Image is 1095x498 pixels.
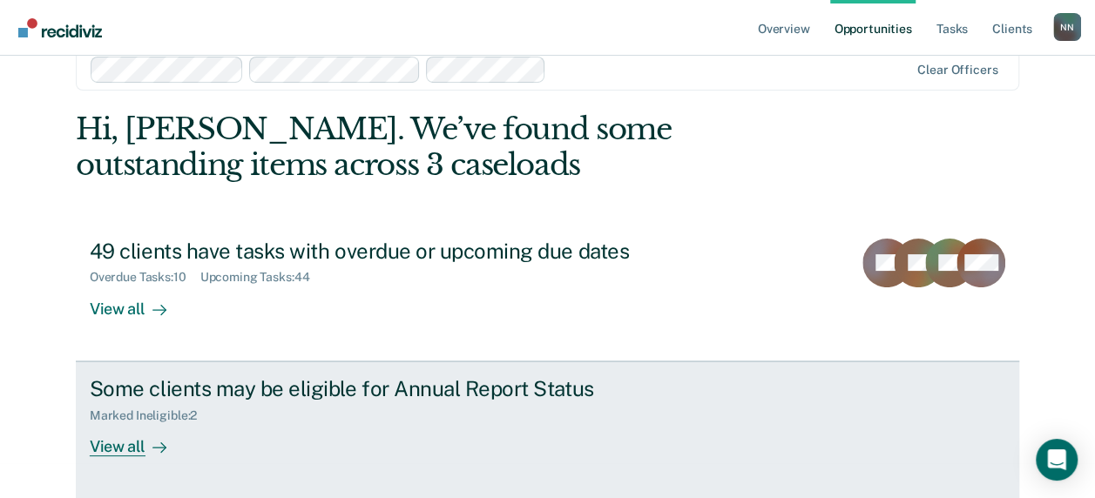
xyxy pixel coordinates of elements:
div: 49 clients have tasks with overdue or upcoming due dates [90,239,701,264]
div: Overdue Tasks : 10 [90,270,200,285]
a: 49 clients have tasks with overdue or upcoming due datesOverdue Tasks:10Upcoming Tasks:44View all [76,225,1019,361]
button: Profile dropdown button [1053,13,1081,41]
div: Hi, [PERSON_NAME]. We’ve found some outstanding items across 3 caseloads [76,111,831,183]
div: Open Intercom Messenger [1036,439,1078,481]
div: Clear officers [917,63,997,77]
div: Some clients may be eligible for Annual Report Status [90,376,701,401]
div: N N [1053,13,1081,41]
div: View all [90,285,187,319]
img: Recidiviz [18,18,102,37]
div: View all [90,422,187,456]
div: Marked Ineligible : 2 [90,408,211,423]
div: Upcoming Tasks : 44 [200,270,324,285]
